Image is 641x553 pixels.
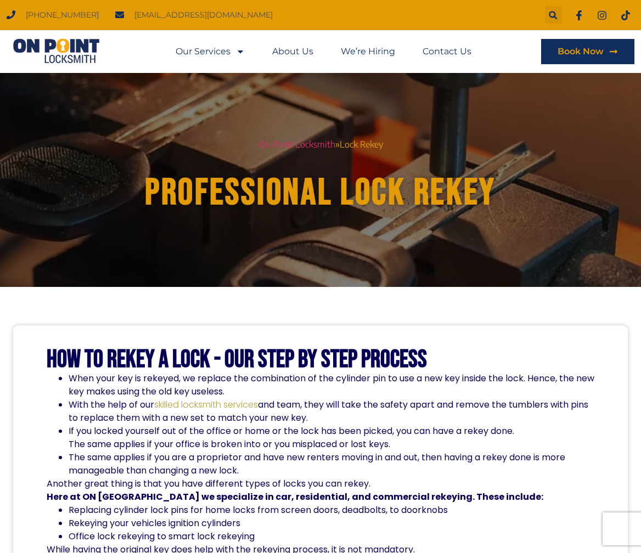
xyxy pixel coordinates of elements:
[13,137,628,152] nav: breadcrumbs
[258,139,335,150] a: On Point Locksmith
[69,372,594,398] li: When your key is rekeyed, we replace the combination of the cylinder pin to use a new key inside ...
[69,504,594,517] li: Replacing cylinder lock pins for home locks from screen doors, deadbolts, to doorknobs
[47,477,594,504] p: Another great thing is that you have different types of locks you can rekey.
[69,530,594,543] li: Office lock rekeying to smart lock rekeying
[154,398,258,411] a: skilled locksmith services
[176,39,471,64] nav: Menu
[545,7,562,24] div: Search
[341,39,395,64] a: We’re Hiring
[132,8,273,22] span: [EMAIL_ADDRESS][DOMAIN_NAME]
[423,39,471,64] a: Contact Us
[23,172,618,213] h1: Professional Lock Rekey
[541,39,634,64] a: Book Now
[47,490,543,503] b: Here at ON [GEOGRAPHIC_DATA] we specialize in car, residential, and commercial rekeying. These in...
[340,139,383,150] span: Lock Rekey
[23,8,99,22] span: [PHONE_NUMBER]
[69,451,594,477] li: The same applies if you are a proprietor and have new renters moving in and out, then having a re...
[69,425,594,451] li: If you locked yourself out of the office or home or the lock has been picked, you can have a reke...
[176,39,245,64] a: Our Services
[272,39,313,64] a: About Us
[335,139,340,150] span: »
[558,47,604,56] span: Book Now
[69,398,594,425] li: With the help of our and team, they will take the safety apart and remove the tumblers with pins ...
[47,347,594,372] h2: How To Rekey A Lock - Our Step By Step Process
[69,517,594,530] li: Rekeying your vehicles ignition cylinders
